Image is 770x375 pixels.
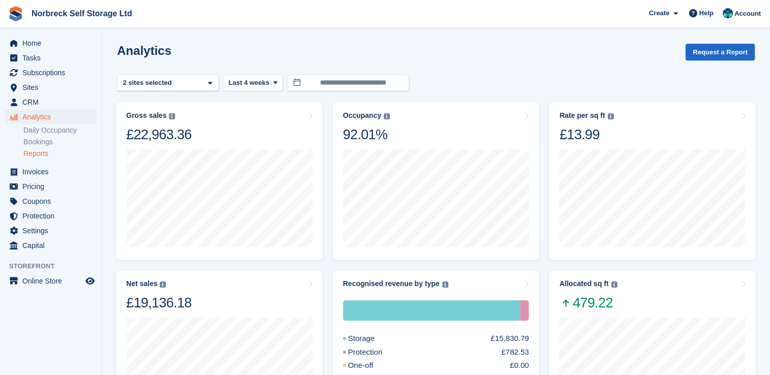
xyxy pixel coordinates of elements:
[734,9,761,19] span: Account
[723,8,733,18] img: Sally King
[27,5,136,22] a: Norbreck Self Storage Ltd
[501,347,529,358] div: £782.53
[608,113,614,119] img: icon-info-grey-7440780725fd019a000dd9b08b2336e03edf1995a4989e88bcd33f0948082b44.svg
[22,224,83,238] span: Settings
[559,279,608,288] div: Allocated sq ft
[126,294,191,311] div: £19,136.18
[343,126,390,143] div: 92.01%
[5,194,96,208] a: menu
[5,110,96,124] a: menu
[5,274,96,288] a: menu
[117,44,172,57] h2: Analytics
[5,66,96,80] a: menu
[126,279,157,288] div: Net sales
[22,274,83,288] span: Online Store
[5,80,96,95] a: menu
[5,95,96,109] a: menu
[126,111,166,120] div: Gross sales
[5,51,96,65] a: menu
[169,113,175,119] img: icon-info-grey-7440780725fd019a000dd9b08b2336e03edf1995a4989e88bcd33f0948082b44.svg
[343,300,520,321] div: Storage
[23,126,96,135] a: Daily Occupancy
[5,165,96,179] a: menu
[23,149,96,159] a: Reports
[343,111,381,120] div: Occupancy
[5,36,96,50] a: menu
[343,360,398,371] div: One-off
[22,179,83,194] span: Pricing
[22,238,83,253] span: Capital
[559,111,605,120] div: Rate per sq ft
[8,6,23,21] img: stora-icon-8386f47178a22dfd0bd8f6a31ec36ba5ce8667c1dd55bd0f319d3a0aa187defe.svg
[223,75,283,91] button: Last 4 weeks
[384,113,390,119] img: icon-info-grey-7440780725fd019a000dd9b08b2336e03edf1995a4989e88bcd33f0948082b44.svg
[126,126,191,143] div: £22,963.36
[5,238,96,253] a: menu
[9,261,101,271] span: Storefront
[520,300,529,321] div: Protection
[160,282,166,288] img: icon-info-grey-7440780725fd019a000dd9b08b2336e03edf1995a4989e88bcd33f0948082b44.svg
[343,347,407,358] div: Protection
[5,224,96,238] a: menu
[22,209,83,223] span: Protection
[23,137,96,147] a: Bookings
[121,78,176,88] div: 2 sites selected
[22,194,83,208] span: Coupons
[84,275,96,287] a: Preview store
[611,282,617,288] img: icon-info-grey-7440780725fd019a000dd9b08b2336e03edf1995a4989e88bcd33f0948082b44.svg
[22,80,83,95] span: Sites
[22,95,83,109] span: CRM
[22,36,83,50] span: Home
[22,110,83,124] span: Analytics
[22,165,83,179] span: Invoices
[699,8,714,18] span: Help
[510,360,529,371] div: £0.00
[5,209,96,223] a: menu
[22,51,83,65] span: Tasks
[559,126,613,143] div: £13.99
[559,294,617,311] span: 479.22
[649,8,669,18] span: Create
[343,279,440,288] div: Recognised revenue by type
[343,333,400,345] div: Storage
[686,44,755,60] button: Request a Report
[229,78,269,88] span: Last 4 weeks
[22,66,83,80] span: Subscriptions
[442,282,448,288] img: icon-info-grey-7440780725fd019a000dd9b08b2336e03edf1995a4989e88bcd33f0948082b44.svg
[491,333,529,345] div: £15,830.79
[5,179,96,194] a: menu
